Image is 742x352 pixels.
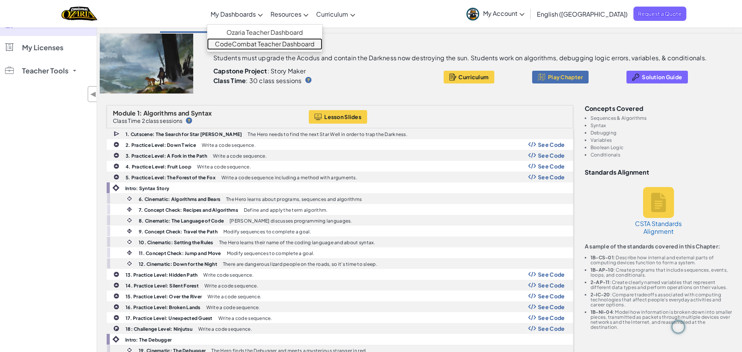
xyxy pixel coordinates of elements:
b: 9. Concept Check: Travel the Path [139,229,218,235]
span: Curriculum [458,74,488,80]
li: : Model how information is broken down into smaller pieces, transmitted as packets through multip... [591,309,732,330]
b: Capstone Project [213,67,267,75]
img: Show Code Logo [528,163,536,169]
img: Show Code Logo [528,153,536,158]
img: Show Code Logo [528,304,536,309]
b: 2. Practice Level: Down Twice [126,142,196,148]
a: Resources [267,3,312,24]
p: The Hero learns their name of the coding language and about syntax. [219,240,375,245]
a: 8. Cinematic: The Language of Code [PERSON_NAME] discusses programming languages. [107,215,573,226]
p: There are dangerous lizard people on the roads, so it’s time to sleep. [223,262,377,267]
span: See Code [538,271,565,277]
p: Write a code sequence. [204,283,258,288]
b: 13. Practice Level: Hidden Path [126,272,197,278]
img: Show Code Logo [528,174,536,180]
a: 17. Practice Level: Unexpected Guest Write a code sequence. Show Code Logo See Code [107,312,573,323]
b: Intro: Syntax Story [125,185,169,191]
a: 9. Concept Check: Travel the Path Modify sequences to complete a goal. [107,226,573,236]
p: Define and apply the term algorithm. [244,207,328,213]
button: Solution Guide [626,71,688,83]
li: : Create clearly named variables that represent different data types and perform operations on th... [591,280,732,290]
img: IconPracticeLevel.svg [113,293,119,299]
span: Resources [271,10,301,18]
span: Curriculum [22,21,60,28]
li: Boolean Logic [591,145,732,150]
img: IconInteractive.svg [126,249,133,256]
span: Solution Guide [642,74,682,80]
img: IconPracticeLevel.svg [113,315,119,321]
span: See Code [538,315,565,321]
b: 17. Practice Level: Unexpected Guest [126,315,213,321]
img: IconChallengeLevel.svg [113,325,119,332]
img: IconPracticeLevel.svg [113,271,119,277]
b: 4. Practice Level: Fruit Loop [126,164,191,170]
span: English ([GEOGRAPHIC_DATA]) [537,10,628,18]
span: Play Chapter [548,74,583,80]
b: 10. Cinematic: Setting the Rules [139,240,213,245]
a: My Account [463,2,528,26]
b: Intro: The Debugger [125,337,172,343]
a: 18: Challenge Level: Ninjutsu Write a code sequence. Show Code Logo See Code [107,323,573,334]
b: 18: Challenge Level: Ninjutsu [126,326,192,332]
p: A sample of the standards covered in this Chapter: [585,243,732,249]
img: Show Code Logo [528,282,536,288]
a: 10. Cinematic: Setting the Rules The Hero learns their name of the coding language and about syntax. [107,236,573,247]
img: IconCinematic.svg [126,217,133,224]
a: 14. Practice Level: Silent Forest Write a code sequence. Show Code Logo See Code [107,280,573,291]
img: avatar [466,8,479,20]
b: 7. Concept Check: Recipes and Algorithms [139,207,238,213]
b: 1B-NI-04 [591,309,613,315]
p: Write a code sequence. [208,294,261,299]
img: Show Code Logo [528,293,536,299]
img: IconCinematic.svg [126,195,133,202]
a: 12. Cinematic: Down for the Night There are dangerous lizard people on the roads, so it’s time to... [107,258,573,269]
span: See Code [538,152,565,158]
span: Algorithms and Syntax [143,109,212,117]
p: Modify sequences to complete a goal. [227,251,315,256]
img: Show Code Logo [528,315,536,320]
b: 8. Cinematic: The Language of Code [139,218,224,224]
img: Home [61,6,97,22]
button: Lesson Slides [309,110,367,124]
img: IconHint.svg [186,117,192,124]
h3: Concepts covered [585,105,732,112]
li: Debugging [591,130,732,135]
a: CodeCombat Teacher Dashboard [207,38,322,50]
span: My Account [483,9,524,17]
span: See Code [538,304,565,310]
span: My Licenses [22,44,63,51]
span: See Code [538,163,565,169]
b: 12. Cinematic: Down for the Night [139,261,217,267]
img: IconCinematic.svg [126,238,133,245]
img: IconIntro.svg [112,184,119,191]
p: Write a code sequence. [197,164,251,169]
a: Request a Quote [633,7,686,21]
span: See Code [538,141,565,148]
li: Conditionals [591,152,732,157]
a: 2. Practice Level: Down Twice Write a code sequence. Show Code Logo See Code [107,139,573,150]
h5: CSTA Standards Alignment [633,220,684,235]
img: IconPracticeLevel.svg [113,304,119,310]
p: Write a code sequence. [198,326,252,332]
a: English ([GEOGRAPHIC_DATA]) [533,3,631,24]
span: Lesson Slides [324,114,361,120]
p: Students must upgrade the Acodus and contain the Darkness now destroying the sun. Students work o... [213,54,707,62]
button: Play Chapter [532,71,589,83]
li: : Create programs that include sequences, events, loops, and conditionals. [591,267,732,277]
p: : 30 class sessions [213,77,302,85]
img: IconCutscene.svg [114,130,121,138]
b: 15. Practice Level: Over the River [126,294,202,299]
img: IconHint.svg [305,77,311,83]
p: Write code sequence. [203,272,253,277]
img: IconPracticeLevel.svg [113,163,119,169]
a: Ozaria by CodeCombat logo [61,6,97,22]
p: The Hero learns about programs, sequences and algorithms [226,197,362,202]
h3: Standards Alignment [585,169,732,175]
img: Show Code Logo [528,272,536,277]
button: Curriculum [444,71,494,83]
a: 15. Practice Level: Over the River Write a code sequence. Show Code Logo See Code [107,291,573,301]
img: IconCinematic.svg [126,260,133,267]
a: 5. Practice Level: The Forest of the Fox Write a code sequence including a method with arguments.... [107,172,573,182]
